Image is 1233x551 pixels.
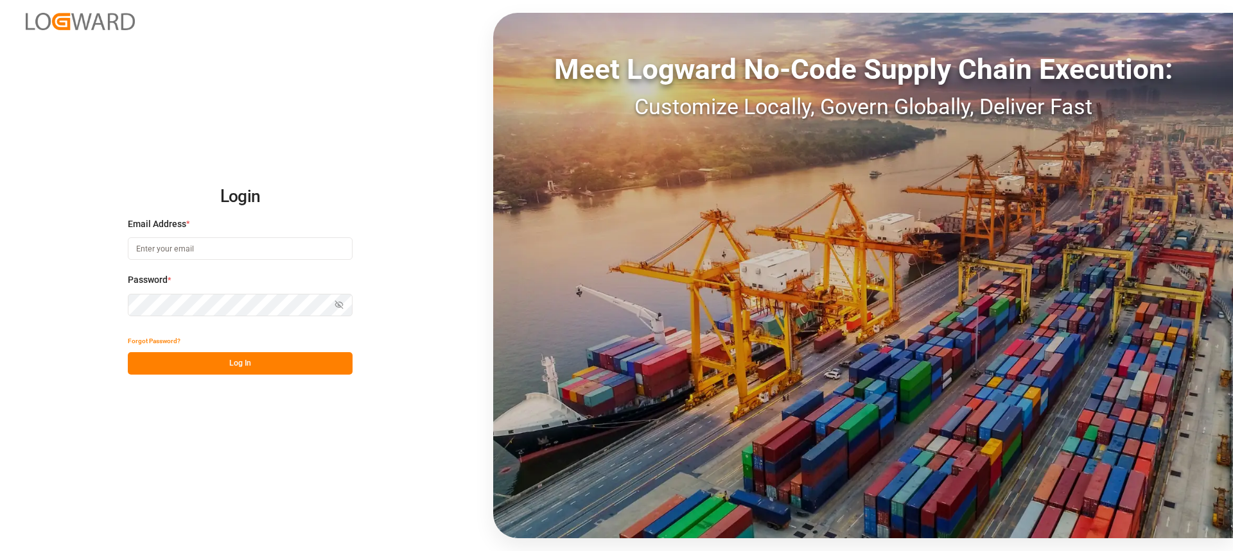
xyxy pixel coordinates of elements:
div: Customize Locally, Govern Globally, Deliver Fast [493,90,1233,123]
button: Log In [128,352,353,375]
input: Enter your email [128,237,353,260]
span: Password [128,273,168,287]
button: Forgot Password? [128,330,180,352]
h2: Login [128,176,353,217]
div: Meet Logward No-Code Supply Chain Execution: [493,48,1233,90]
span: Email Address [128,217,186,231]
img: Logward_new_orange.png [26,13,135,30]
